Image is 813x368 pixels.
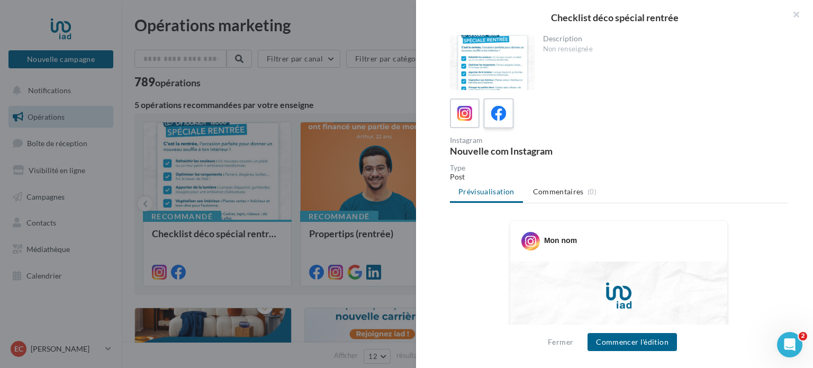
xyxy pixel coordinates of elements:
[433,13,796,22] div: Checklist déco spécial rentrée
[543,44,780,54] div: Non renseignée
[544,235,577,246] div: Mon nom
[799,332,807,340] span: 2
[543,35,780,42] div: Description
[450,172,788,182] div: Post
[588,187,597,196] span: (0)
[450,164,788,172] div: Type
[450,146,615,156] div: Nouvelle com Instagram
[450,137,615,144] div: Instagram
[544,336,577,348] button: Fermer
[777,332,802,357] iframe: Intercom live chat
[588,333,677,351] button: Commencer l'édition
[533,186,584,197] span: Commentaires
